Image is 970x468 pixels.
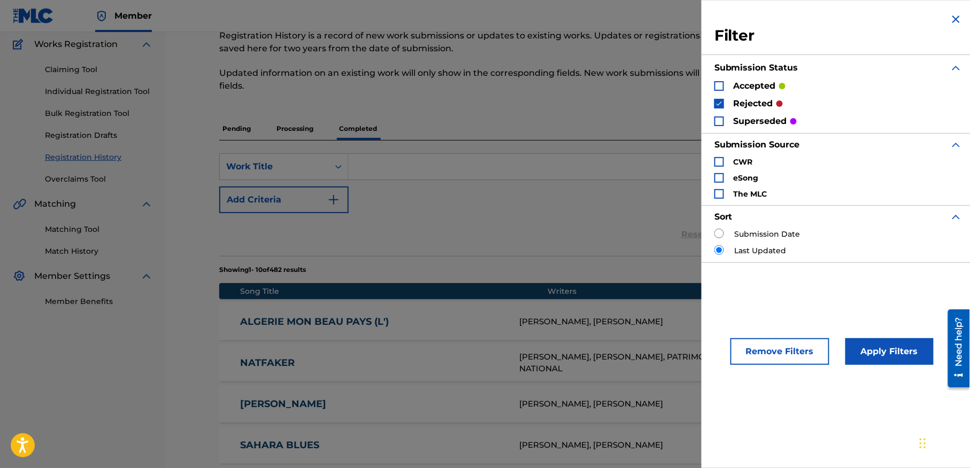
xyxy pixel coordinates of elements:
[734,157,753,167] strong: CWR
[13,270,26,283] img: Member Settings
[45,224,153,235] a: Matching Tool
[114,10,152,22] span: Member
[734,80,776,92] p: accepted
[45,64,153,75] a: Claiming Tool
[950,138,963,151] img: expand
[219,67,756,92] p: Updated information on an existing work will only show in the corresponding fields. New work subm...
[13,38,27,51] img: Works Registration
[240,316,505,328] a: ALGERIE MON BEAU PAYS (L')
[226,160,322,173] div: Work Title
[519,398,784,410] div: [PERSON_NAME], [PERSON_NAME]
[735,245,787,256] label: Last Updated
[273,118,317,140] p: Processing
[219,118,254,140] p: Pending
[714,63,798,73] strong: Submission Status
[917,417,970,468] iframe: Chat Widget
[140,270,153,283] img: expand
[13,8,54,24] img: MLC Logo
[734,189,767,199] strong: The MLC
[548,286,813,297] div: Writers
[730,338,829,365] button: Remove Filters
[950,210,963,223] img: expand
[940,305,970,391] iframe: Resource Center
[34,270,110,283] span: Member Settings
[219,29,756,55] p: Registration History is a record of new work submissions or updates to existing works. Updates or...
[45,296,153,307] a: Member Benefits
[920,427,926,459] div: Glisser
[45,86,153,97] a: Individual Registration Tool
[140,198,153,210] img: expand
[240,439,505,451] a: SAHARA BLUES
[45,246,153,257] a: Match History
[715,100,723,107] img: checkbox
[45,174,153,185] a: Overclaims Tool
[34,198,76,210] span: Matching
[13,198,26,210] img: Matching
[734,97,773,110] p: rejected
[219,153,917,256] form: Search Form
[714,139,800,150] strong: Submission Source
[950,61,963,74] img: expand
[95,10,108,22] img: Top Rightsholder
[734,115,787,128] p: superseded
[240,286,548,297] div: Song Title
[45,152,153,163] a: Registration History
[917,417,970,468] div: Widget de chat
[336,118,380,140] p: Completed
[519,351,784,375] div: [PERSON_NAME], [PERSON_NAME], PATRIMOINE CULTUREL NATIONAL
[845,338,934,365] button: Apply Filters
[735,229,800,240] label: Submission Date
[219,186,349,213] button: Add Criteria
[950,13,963,26] img: close
[519,439,784,451] div: [PERSON_NAME], [PERSON_NAME]
[240,398,505,410] a: [PERSON_NAME]
[45,130,153,141] a: Registration Drafts
[34,38,118,51] span: Works Registration
[714,26,963,45] h3: Filter
[240,357,505,369] a: NATFAKER
[734,173,759,183] strong: eSong
[327,193,340,206] img: 9d2ae6d4665cec9f34b9.svg
[519,316,784,328] div: [PERSON_NAME], [PERSON_NAME]
[219,265,306,275] p: Showing 1 - 10 of 482 results
[714,212,733,222] strong: Sort
[140,38,153,51] img: expand
[45,108,153,119] a: Bulk Registration Tool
